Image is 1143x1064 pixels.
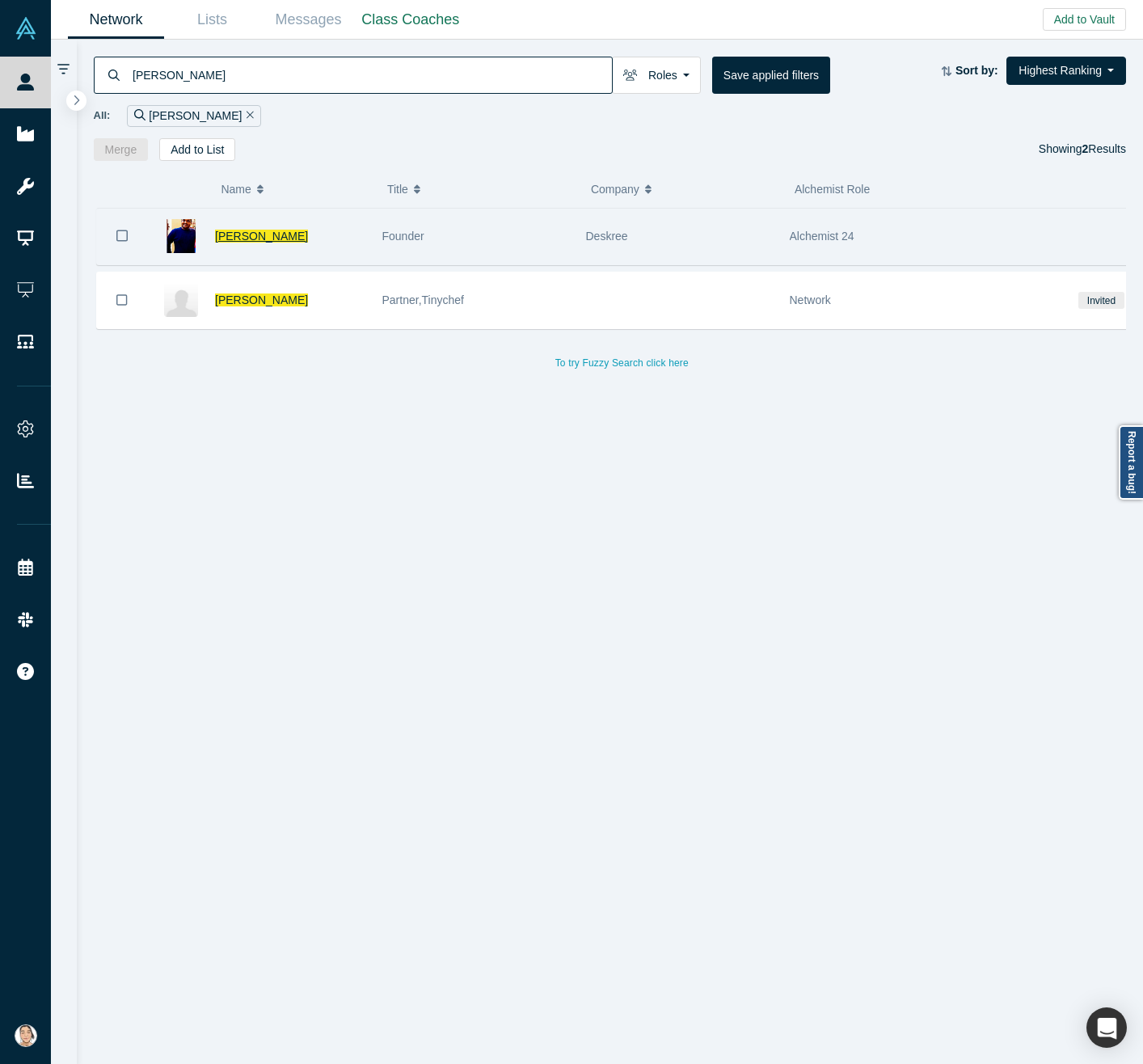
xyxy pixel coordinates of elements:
button: Highest Ranking [1006,57,1126,85]
span: Results [1082,142,1126,155]
div: Showing [1039,138,1126,161]
a: Network [68,1,164,39]
img: Alchemist Vault Logo [15,17,37,40]
span: Alchemist 24 [790,230,854,243]
span: Invited [1078,292,1124,309]
strong: Sort by: [955,64,998,77]
button: Bookmark [97,208,147,264]
button: Title [387,172,574,206]
img: Natasha Lowery's Account [15,1024,37,1047]
button: Name [221,172,370,206]
span: Alchemist Role [795,183,870,196]
a: [PERSON_NAME] [215,293,308,306]
button: Add to Vault [1043,8,1126,31]
button: Save applied filters [712,57,830,94]
strong: 2 [1082,142,1089,155]
span: Deskree [586,230,628,243]
span: Company [591,172,639,206]
button: Merge [94,138,149,161]
div: [PERSON_NAME] [127,105,261,127]
button: Add to List [159,138,235,161]
span: All: [94,108,111,124]
button: Bookmark [97,272,147,328]
span: Name [221,172,251,206]
button: Remove Filter [242,107,254,125]
img: Vivek Singh's Profile Image [164,283,198,317]
a: Class Coaches [356,1,465,39]
button: Roles [612,57,701,94]
span: Partner,Tinychef [382,293,464,306]
img: Vivek Singh's Profile Image [164,219,198,253]
span: Title [387,172,408,206]
button: To try Fuzzy Search click here [544,353,700,374]
a: Lists [164,1,260,39]
a: [PERSON_NAME] [215,230,308,243]
input: Search by name, title, company, summary, expertise, investment criteria or topics of focus [131,56,612,94]
span: Network [790,293,831,306]
button: Company [591,172,778,206]
a: Report a bug! [1119,425,1143,500]
span: Founder [382,230,424,243]
a: Messages [260,1,356,39]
